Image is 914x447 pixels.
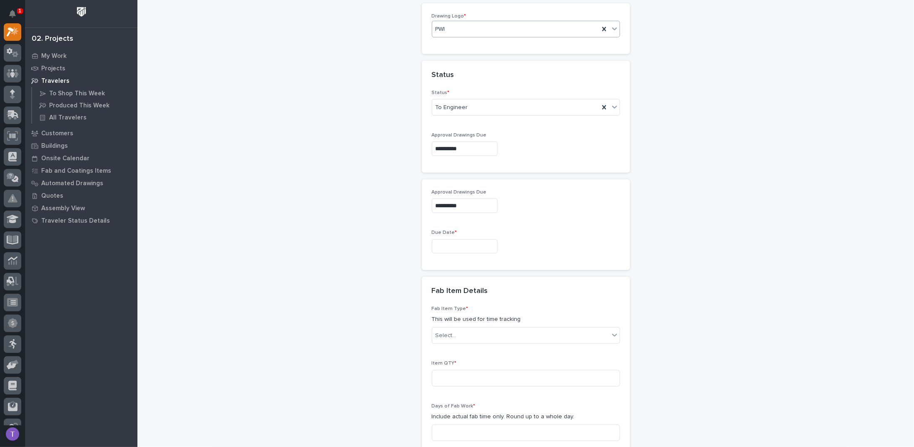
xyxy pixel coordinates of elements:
a: All Travelers [32,112,137,123]
a: Automated Drawings [25,177,137,189]
span: Approval Drawings Due [432,133,487,138]
span: Days of Fab Work [432,404,476,409]
span: PWI [436,25,445,34]
a: Travelers [25,74,137,87]
span: To Engineer [436,103,468,112]
button: users-avatar [4,425,21,443]
p: Quotes [41,192,63,200]
span: Item QTY [432,361,457,366]
p: Buildings [41,142,68,150]
div: Notifications1 [10,10,21,23]
p: All Travelers [49,114,87,122]
p: Fab and Coatings Items [41,167,111,175]
a: Fab and Coatings Items [25,164,137,177]
p: This will be used for time tracking [432,315,620,324]
a: Produced This Week [32,99,137,111]
p: Automated Drawings [41,180,103,187]
p: Onsite Calendar [41,155,90,162]
a: Customers [25,127,137,139]
p: Produced This Week [49,102,110,109]
p: Customers [41,130,73,137]
span: Approval Drawings Due [432,190,487,195]
span: Status [432,90,450,95]
p: My Work [41,52,67,60]
span: Due Date [432,230,457,235]
a: Traveler Status Details [25,214,137,227]
img: Workspace Logo [74,4,89,20]
a: Assembly View [25,202,137,214]
p: Include actual fab time only. Round up to a whole day. [432,412,620,421]
a: Onsite Calendar [25,152,137,164]
p: To Shop This Week [49,90,105,97]
h2: Fab Item Details [432,287,488,296]
p: Travelers [41,77,70,85]
button: Notifications [4,5,21,22]
div: 02. Projects [32,35,73,44]
span: Drawing Logo [432,14,466,19]
a: Quotes [25,189,137,202]
a: To Shop This Week [32,87,137,99]
p: Assembly View [41,205,85,212]
a: My Work [25,50,137,62]
h2: Status [432,71,454,80]
a: Buildings [25,139,137,152]
a: Projects [25,62,137,74]
p: Traveler Status Details [41,217,110,225]
div: Select... [436,331,456,340]
p: Projects [41,65,65,72]
span: Fab Item Type [432,306,468,311]
p: 1 [18,8,21,14]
